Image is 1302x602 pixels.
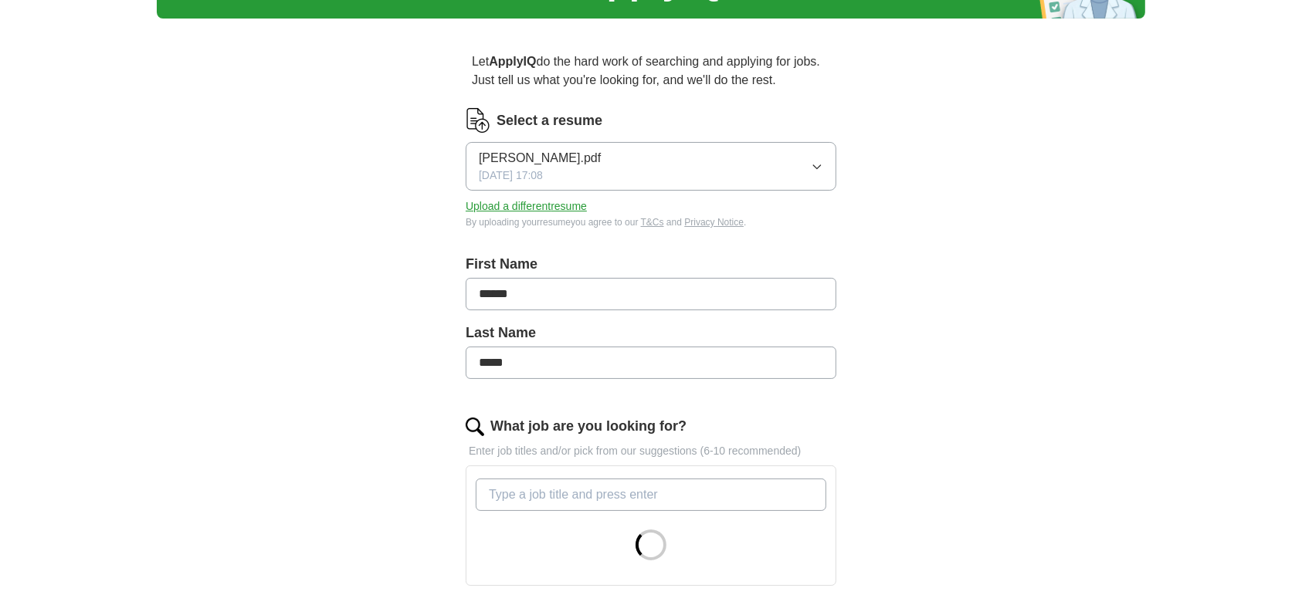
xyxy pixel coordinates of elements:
[466,108,490,133] img: CV Icon
[479,167,543,184] span: [DATE] 17:08
[466,443,836,459] p: Enter job titles and/or pick from our suggestions (6-10 recommended)
[489,55,536,68] strong: ApplyIQ
[641,217,664,228] a: T&Cs
[466,254,836,275] label: First Name
[466,198,587,215] button: Upload a differentresume
[466,418,484,436] img: search.png
[479,149,601,167] span: [PERSON_NAME].pdf
[497,110,602,131] label: Select a resume
[476,479,826,511] input: Type a job title and press enter
[466,142,836,191] button: [PERSON_NAME].pdf[DATE] 17:08
[466,323,836,343] label: Last Name
[490,416,687,437] label: What job are you looking for?
[466,215,836,229] div: By uploading your resume you agree to our and .
[466,46,836,96] p: Let do the hard work of searching and applying for jobs. Just tell us what you're looking for, an...
[684,217,744,228] a: Privacy Notice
